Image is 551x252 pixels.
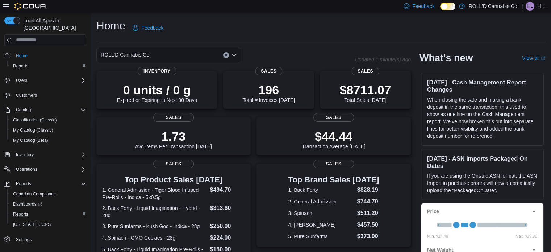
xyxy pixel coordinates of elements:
a: Home [13,51,30,60]
span: My Catalog (Beta) [13,137,48,143]
p: Updated 1 minute(s) ago [355,57,411,62]
button: Open list of options [231,52,237,58]
span: My Catalog (Classic) [13,127,53,133]
span: Sales [352,67,379,75]
span: Inventory [138,67,176,75]
dt: 4. [PERSON_NAME] [288,221,354,228]
dt: 1. General Admission - Tiger Blood Infused Pre-Rolls - Indica - 5x0.5g [102,186,207,201]
dt: 1. Back Forty [288,186,354,194]
span: Inventory [16,152,34,158]
a: View allExternal link [522,55,545,61]
span: Sales [313,113,354,122]
h1: Home [96,18,125,33]
span: Operations [16,166,37,172]
span: Sales [153,113,194,122]
p: $8711.07 [340,83,391,97]
dd: $313.60 [210,204,245,212]
span: Canadian Compliance [10,190,86,198]
dd: $494.70 [210,186,245,194]
button: Catalog [13,106,34,114]
a: Feedback [130,21,166,35]
span: Settings [13,235,86,244]
button: Reports [13,179,34,188]
dd: $224.00 [210,234,245,242]
span: Operations [13,165,86,174]
div: Total # Invoices [DATE] [242,83,295,103]
button: Home [1,50,89,61]
dd: $744.70 [357,197,379,206]
span: Home [16,53,28,59]
p: H L [537,2,545,11]
h3: Top Product Sales [DATE] [102,175,245,184]
span: Sales [255,67,282,75]
dt: 5. Pure Sunfarms [288,233,354,240]
span: Customers [16,92,37,98]
div: Expired or Expiring in Next 30 Days [117,83,197,103]
p: 0 units / 0 g [117,83,197,97]
a: Reports [10,210,31,219]
a: Classification (Classic) [10,116,60,124]
span: HL [527,2,533,11]
button: Catalog [1,105,89,115]
span: Sales [313,160,354,168]
button: My Catalog (Classic) [7,125,89,135]
a: Customers [13,91,40,100]
dt: 3. Pure Sunfarms - Kush God - Indica - 28g [102,223,207,230]
button: [US_STATE] CCRS [7,219,89,230]
span: ROLL'D Cannabis Co. [101,50,151,59]
span: Dashboards [13,201,42,207]
span: Inventory [13,150,86,159]
span: Canadian Compliance [13,191,56,197]
button: Settings [1,234,89,244]
svg: External link [541,56,545,61]
button: Inventory [1,150,89,160]
dd: $250.00 [210,222,245,231]
button: Users [13,76,30,85]
img: Cova [14,3,47,10]
span: Reports [13,179,86,188]
p: | [522,2,523,11]
span: Home [13,51,86,60]
button: Classification (Classic) [7,115,89,125]
a: Settings [13,235,34,244]
p: ROLL'D Cannabis Co. [468,2,518,11]
h3: [DATE] - ASN Imports Packaged On Dates [427,155,538,169]
span: Load All Apps in [GEOGRAPHIC_DATA] [20,17,86,32]
h3: [DATE] - Cash Management Report Changes [427,79,538,93]
span: Reports [13,211,28,217]
h2: What's new [419,52,473,64]
p: 1.73 [135,129,212,144]
a: Reports [10,62,31,70]
dt: 2. General Admission [288,198,354,205]
dt: 2. Back Forty - Liquid Imagination - Hybrid - 28g [102,205,207,219]
dd: $457.50 [357,220,379,229]
span: Dashboards [10,200,86,208]
button: Reports [7,209,89,219]
span: Reports [13,63,28,69]
button: Operations [1,164,89,174]
div: Total Sales [DATE] [340,83,391,103]
div: Transaction Average [DATE] [302,129,366,149]
p: 196 [242,83,295,97]
a: My Catalog (Beta) [10,136,51,145]
span: Washington CCRS [10,220,86,229]
span: My Catalog (Classic) [10,126,86,135]
dt: 3. Spinach [288,210,354,217]
span: Users [16,78,27,83]
p: When closing the safe and making a bank deposit in the same transaction, this used to show as one... [427,96,538,140]
span: Catalog [16,107,31,113]
a: [US_STATE] CCRS [10,220,54,229]
dd: $511.20 [357,209,379,218]
a: Dashboards [7,199,89,209]
span: Catalog [13,106,86,114]
button: Reports [7,61,89,71]
dd: $373.00 [357,232,379,241]
h3: Top Brand Sales [DATE] [288,175,379,184]
button: Operations [13,165,40,174]
a: Dashboards [10,200,45,208]
div: H L [526,2,534,11]
a: My Catalog (Classic) [10,126,56,135]
span: Settings [16,237,32,243]
dt: 4. Spinach - GMO Cookies - 28g [102,234,207,241]
span: Reports [10,210,86,219]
